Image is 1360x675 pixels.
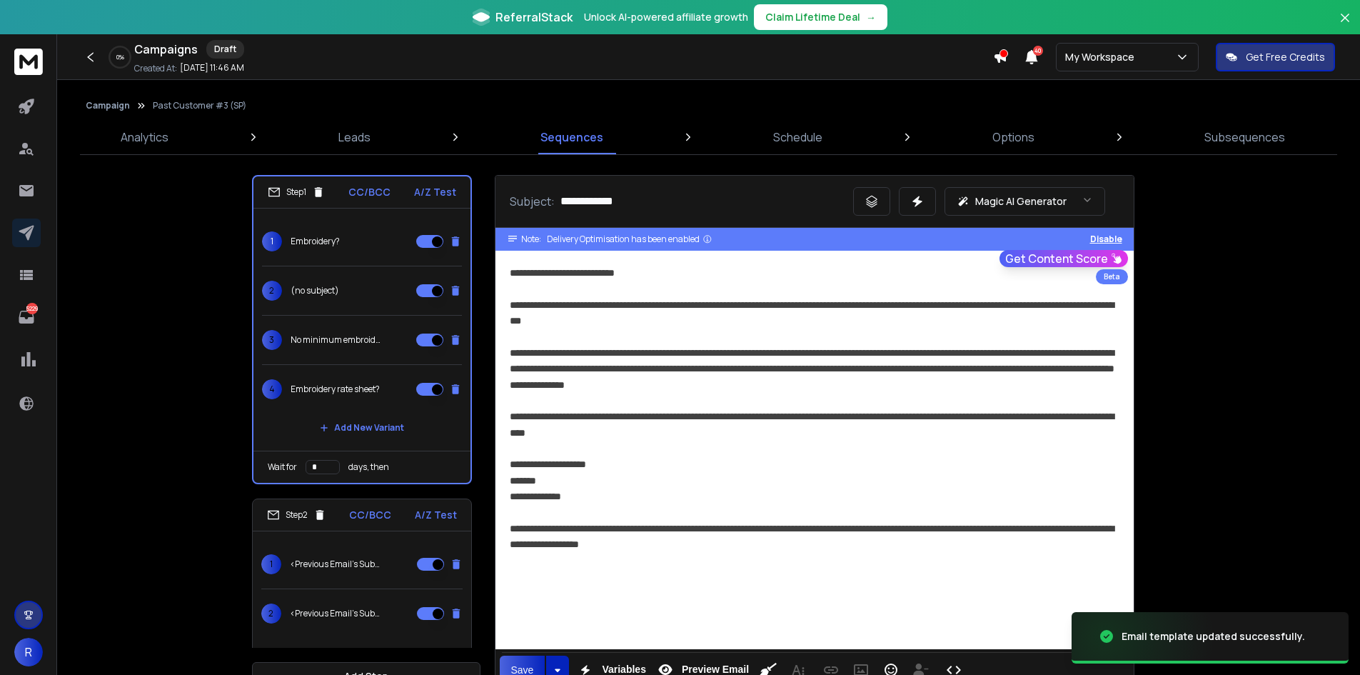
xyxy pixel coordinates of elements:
button: Disable [1090,234,1122,245]
div: Step 2 [267,509,326,521]
button: Get Content Score [999,250,1128,267]
p: Embroidery rate sheet? [291,384,380,395]
span: 4 [262,379,282,399]
p: Wait for [268,461,297,473]
p: <Previous Email's Subject> [290,559,381,570]
li: Step1CC/BCCA/Z Test1Embroidery?2(no subject)3No minimum embroidery?4Embroidery rate sheet?Add New... [252,175,472,484]
p: No minimum embroidery? [291,334,382,346]
div: Email template updated successfully. [1122,629,1305,644]
p: (no subject) [291,285,339,296]
p: days, then [348,461,389,473]
p: A/Z Test [414,185,456,199]
a: 5229 [12,303,41,331]
p: Subject: [510,193,555,210]
div: Step 1 [268,186,325,199]
span: 2 [261,604,281,624]
p: CC/BCC [348,185,391,199]
div: Delivery Optimisation has been enabled [547,234,712,245]
p: CC/BCC [349,508,391,522]
span: Note: [521,234,541,245]
span: 2 [262,281,282,301]
button: Add New Variant [308,414,415,442]
a: Analytics [112,120,177,154]
a: Subsequences [1196,120,1294,154]
a: Sequences [532,120,612,154]
p: A/Z Test [415,508,457,522]
span: 3 [262,330,282,350]
p: 0 % [116,53,124,61]
p: Subsequences [1204,129,1285,146]
button: Close banner [1336,9,1354,43]
p: 5229 [26,303,38,314]
button: Claim Lifetime Deal→ [754,4,887,30]
p: Magic AI Generator [975,194,1067,209]
div: Beta [1096,269,1128,284]
a: Leads [330,120,379,154]
p: <Previous Email's Subject> [290,608,381,619]
h1: Campaigns [134,41,198,58]
button: R [14,638,43,666]
a: Options [984,120,1043,154]
p: Options [992,129,1034,146]
p: Past Customer #3 (SP) [153,100,246,111]
p: Get Free Credits [1246,50,1325,64]
span: 1 [262,231,282,251]
button: Magic AI Generator [945,187,1105,216]
button: Add New Variant [308,638,415,666]
p: Analytics [121,129,168,146]
p: Created At: [134,63,177,74]
p: Embroidery? [291,236,340,247]
div: Draft [206,40,244,59]
span: 40 [1033,46,1043,56]
span: → [866,10,876,24]
p: Unlock AI-powered affiliate growth [584,10,748,24]
button: Get Free Credits [1216,43,1335,71]
p: Schedule [773,129,822,146]
p: Leads [338,129,371,146]
p: [DATE] 11:46 AM [180,62,244,74]
span: 1 [261,554,281,574]
a: Schedule [765,120,831,154]
p: My Workspace [1065,50,1140,64]
span: ReferralStack [495,9,573,26]
p: Sequences [540,129,603,146]
button: Campaign [86,100,130,111]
